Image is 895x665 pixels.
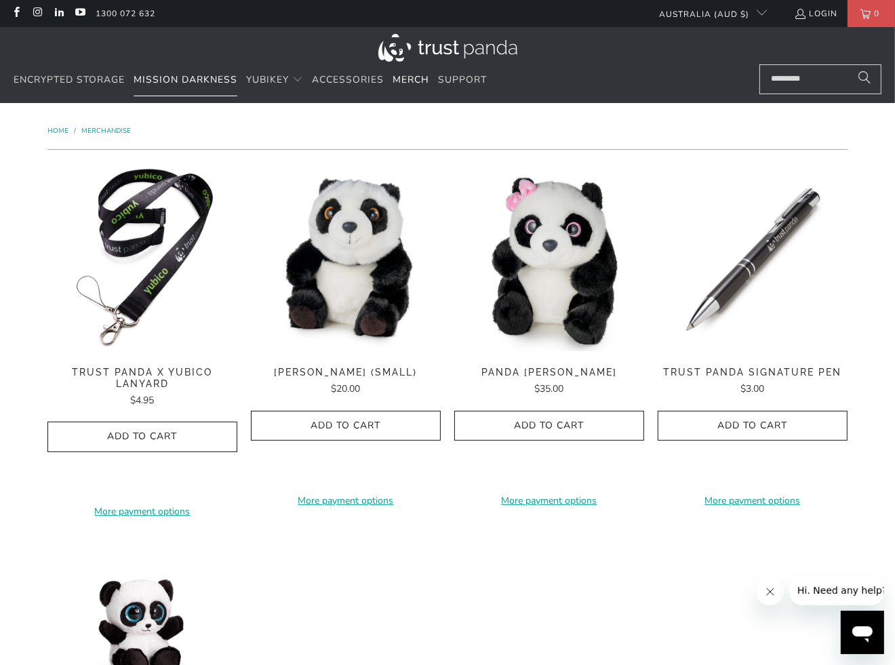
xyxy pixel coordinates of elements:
[312,73,384,86] span: Accessories
[789,576,884,605] iframe: Message from company
[454,163,644,353] img: Panda Lin Lin Sparkle - Trust Panda
[14,64,487,96] nav: Translation missing: en.navigation.header.main_nav
[393,73,429,86] span: Merch
[658,411,848,441] button: Add to Cart
[454,367,644,397] a: Panda [PERSON_NAME] $35.00
[47,367,237,408] a: Trust Panda x Yubico Lanyard $4.95
[658,367,848,378] span: Trust Panda Signature Pen
[10,8,22,19] a: Trust Panda Australia on Facebook
[265,420,426,432] span: Add to Cart
[47,504,237,519] a: More payment options
[251,367,441,378] span: [PERSON_NAME] (Small)
[672,420,833,432] span: Add to Cart
[134,73,237,86] span: Mission Darkness
[469,420,630,432] span: Add to Cart
[251,493,441,508] a: More payment options
[47,367,237,390] span: Trust Panda x Yubico Lanyard
[848,64,881,94] button: Search
[74,126,76,136] span: /
[454,411,644,441] button: Add to Cart
[438,73,487,86] span: Support
[31,8,43,19] a: Trust Panda Australia on Instagram
[332,382,361,395] span: $20.00
[393,64,429,96] a: Merch
[454,493,644,508] a: More payment options
[741,382,765,395] span: $3.00
[658,493,848,508] a: More payment options
[251,163,441,353] img: Panda Lin Lin (Small) - Trust Panda
[757,578,784,605] iframe: Close message
[535,382,564,395] span: $35.00
[53,8,64,19] a: Trust Panda Australia on LinkedIn
[81,126,131,136] a: Merchandise
[8,9,98,20] span: Hi. Need any help?
[14,64,125,96] a: Encrypted Storage
[378,34,517,62] img: Trust Panda Australia
[841,611,884,654] iframe: Button to launch messaging window
[96,6,155,21] a: 1300 072 632
[438,64,487,96] a: Support
[47,126,68,136] span: Home
[246,73,289,86] span: YubiKey
[658,163,848,353] img: Trust Panda Signature Pen - Trust Panda
[251,367,441,397] a: [PERSON_NAME] (Small) $20.00
[47,163,237,353] img: Trust Panda Yubico Lanyard - Trust Panda
[47,422,237,452] button: Add to Cart
[759,64,881,94] input: Search...
[251,411,441,441] button: Add to Cart
[131,394,155,407] span: $4.95
[14,73,125,86] span: Encrypted Storage
[134,64,237,96] a: Mission Darkness
[794,6,837,21] a: Login
[246,64,303,96] summary: YubiKey
[47,126,71,136] a: Home
[454,367,644,378] span: Panda [PERSON_NAME]
[658,367,848,397] a: Trust Panda Signature Pen $3.00
[312,64,384,96] a: Accessories
[62,431,223,443] span: Add to Cart
[74,8,85,19] a: Trust Panda Australia on YouTube
[251,163,441,353] a: Panda Lin Lin (Small) - Trust Panda Panda Lin Lin (Small) - Trust Panda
